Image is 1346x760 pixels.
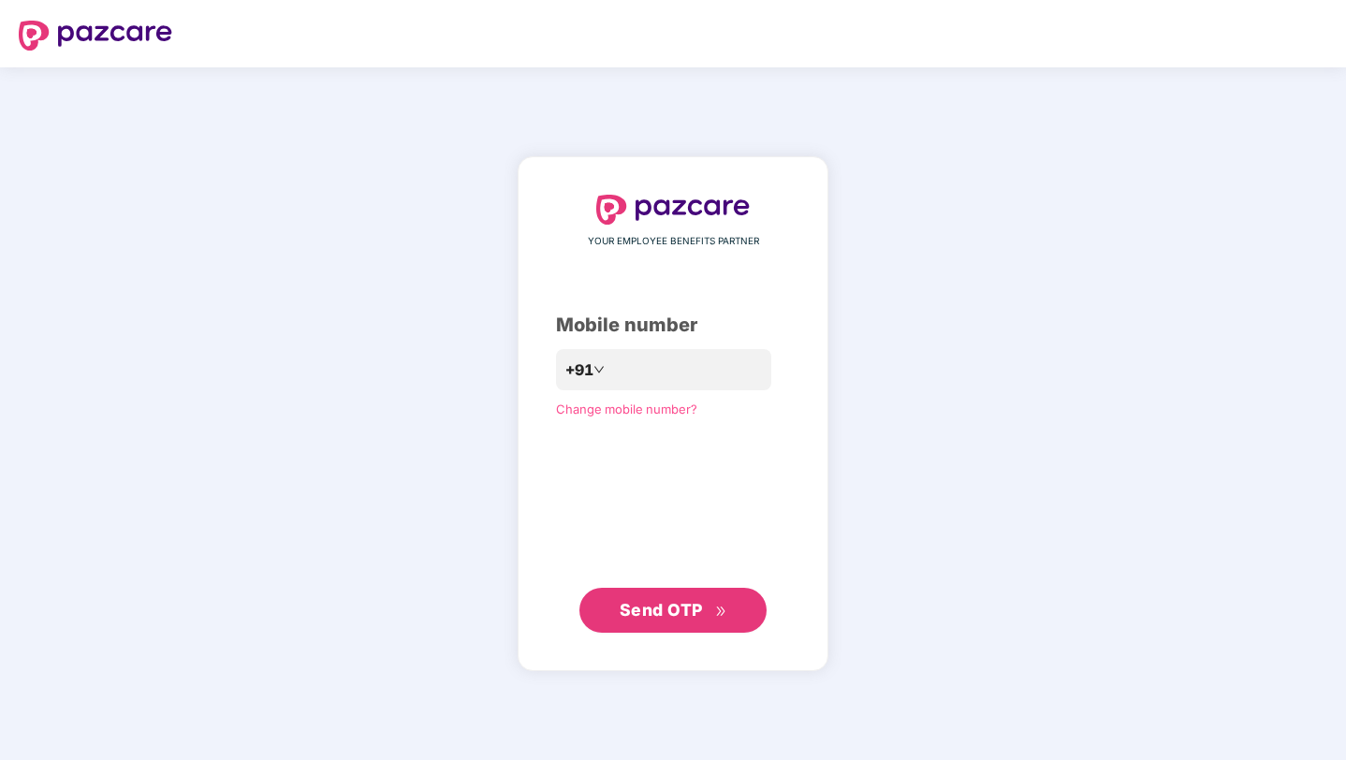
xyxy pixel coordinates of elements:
[593,364,605,375] span: down
[19,21,172,51] img: logo
[596,195,750,225] img: logo
[715,606,727,618] span: double-right
[565,358,593,382] span: +91
[620,600,703,620] span: Send OTP
[556,311,790,340] div: Mobile number
[579,588,767,633] button: Send OTPdouble-right
[588,234,759,249] span: YOUR EMPLOYEE BENEFITS PARTNER
[556,402,697,417] a: Change mobile number?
